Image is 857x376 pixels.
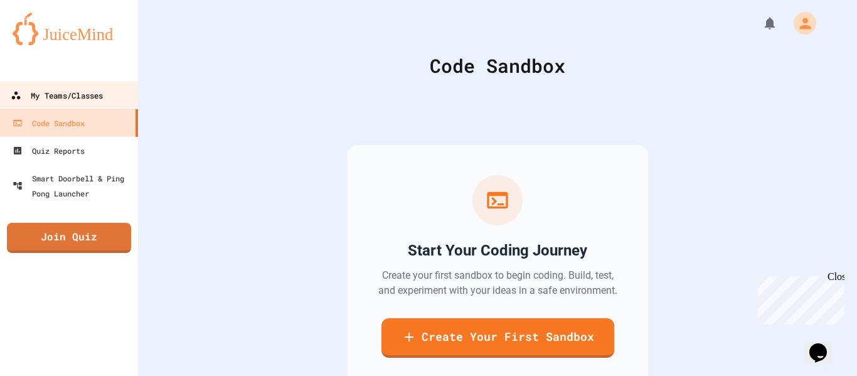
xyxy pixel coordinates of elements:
[739,13,780,34] div: My Notifications
[753,271,844,325] iframe: chat widget
[5,5,87,80] div: Chat with us now!Close
[169,51,826,80] div: Code Sandbox
[11,88,103,104] div: My Teams/Classes
[13,13,125,45] img: logo-orange.svg
[13,171,133,201] div: Smart Doorbell & Ping Pong Launcher
[408,240,587,261] h2: Start Your Coding Journey
[13,143,85,158] div: Quiz Reports
[377,268,618,298] p: Create your first sandbox to begin coding. Build, test, and experiment with your ideas in a safe ...
[780,9,819,38] div: My Account
[381,318,614,358] a: Create Your First Sandbox
[13,115,85,131] div: Code Sandbox
[804,326,844,363] iframe: chat widget
[7,223,131,253] a: Join Quiz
